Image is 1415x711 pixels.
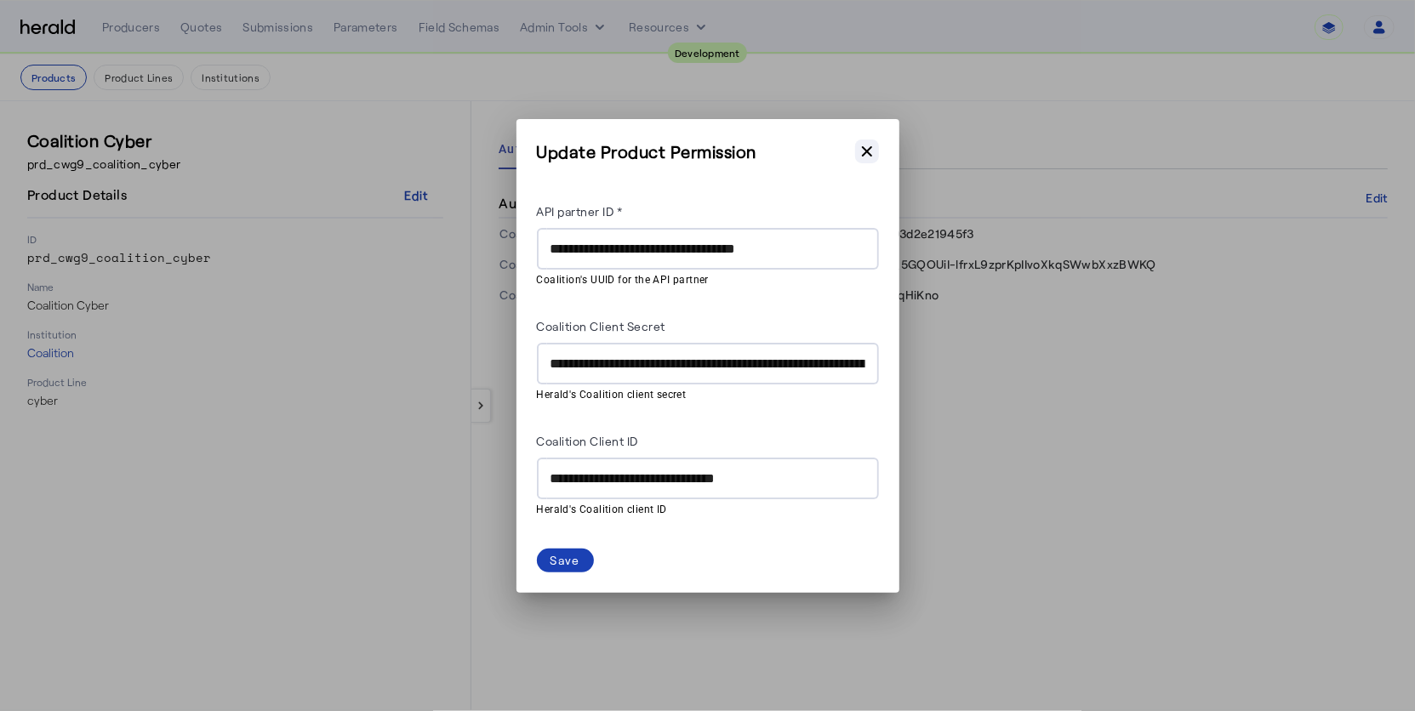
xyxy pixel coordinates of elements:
[537,204,623,219] label: API partner ID *
[537,319,666,333] label: Coalition Client Secret
[537,270,869,288] mat-hint: Coalition's UUID for the API partner
[537,549,594,572] button: Save
[551,551,580,569] div: Save
[537,499,869,518] mat-hint: Herald's Coalition client ID
[537,434,639,448] label: Coalition Client ID
[537,139,757,163] h3: Update Product Permission
[537,384,869,403] mat-hint: Herald's Coalition client secret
